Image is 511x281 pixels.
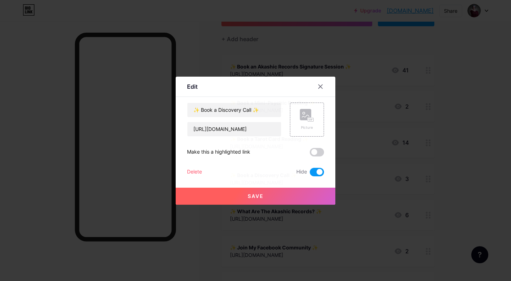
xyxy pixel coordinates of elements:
[187,148,250,156] div: Make this a highlighted link
[248,193,264,199] span: Save
[187,168,202,176] div: Delete
[187,82,198,91] div: Edit
[176,188,335,205] button: Save
[187,103,281,117] input: Title
[187,122,281,136] input: URL
[296,168,307,176] span: Hide
[300,125,314,130] div: Picture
